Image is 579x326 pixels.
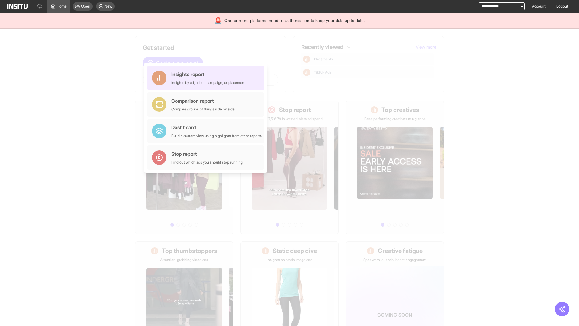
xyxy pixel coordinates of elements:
[171,107,235,112] div: Compare groups of things side by side
[171,80,245,85] div: Insights by ad, adset, campaign, or placement
[171,71,245,78] div: Insights report
[171,160,243,165] div: Find out which ads you should stop running
[81,4,90,9] span: Open
[214,16,222,25] div: 🚨
[171,97,235,104] div: Comparison report
[7,4,28,9] img: Logo
[105,4,112,9] span: New
[57,4,67,9] span: Home
[171,150,243,158] div: Stop report
[171,124,262,131] div: Dashboard
[224,18,365,24] span: One or more platforms need re-authorisation to keep your data up to date.
[171,133,262,138] div: Build a custom view using highlights from other reports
